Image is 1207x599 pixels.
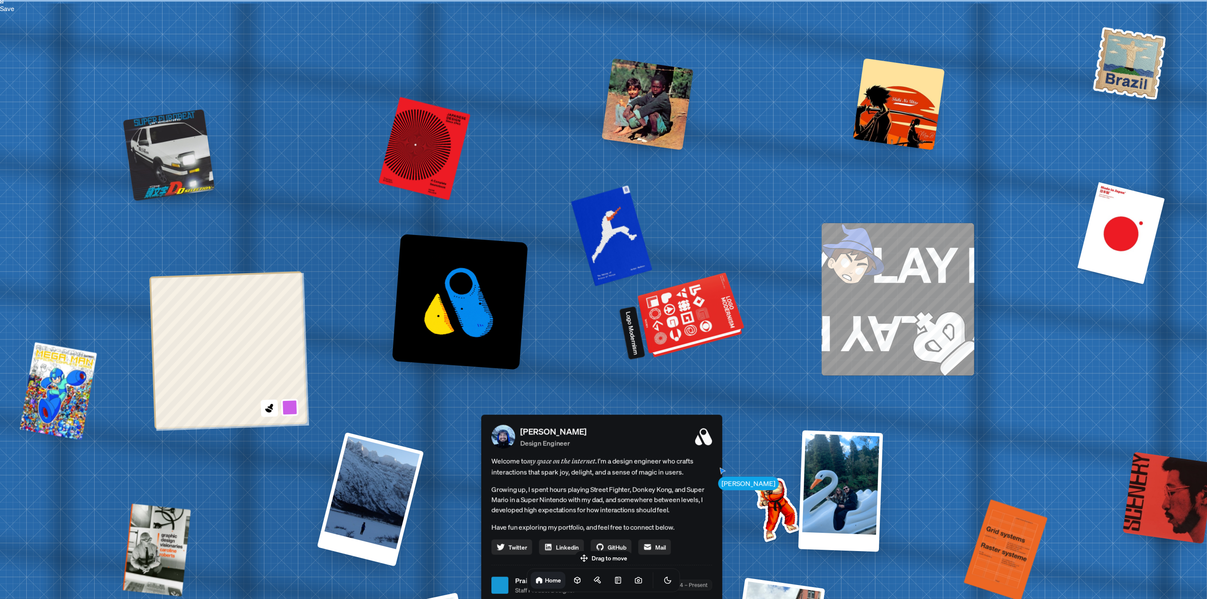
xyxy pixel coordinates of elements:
a: Linkedin [539,540,584,555]
p: Logo Modernism [624,311,641,355]
span: Staff Product Designer [515,586,575,595]
span: Twitter [508,543,527,551]
span: Mail [655,543,666,551]
p: Design Engineer [520,438,587,448]
button: Toggle Theme [660,572,676,589]
img: Logo variation 112 [392,234,528,370]
p: [PERSON_NAME] [520,425,587,438]
img: Profile Picture [491,425,515,449]
a: GitHub [591,540,632,555]
a: PLAY PLAY PLAY PLAY PLAY PLAY PLAY PLAYPLAY PLAY PLAY PLAY PLAY PLAY PLAY PLAY [822,223,974,376]
h1: Home [545,576,561,584]
em: my space on the internet. [527,457,598,465]
span: Praia Health [515,576,575,586]
span: Welcome to I'm a design engineer who crafts interactions that spark joy, delight, and a sense of ... [491,456,712,478]
a: Twitter [491,540,532,555]
p: Have fun exploring my portfolio, and feel free to connect below. [491,522,712,533]
a: Home [531,572,566,589]
span: Linkedin [556,543,579,551]
img: Profile example [732,465,818,551]
div: 2024 – Present [665,580,712,591]
span: GitHub [608,543,626,551]
a: Mail [638,540,671,555]
p: Growing up, I spent hours playing Street Fighter, Donkey Kong, and Super Mario in a Super Nintend... [491,484,712,515]
img: Profile example [1091,25,1169,102]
